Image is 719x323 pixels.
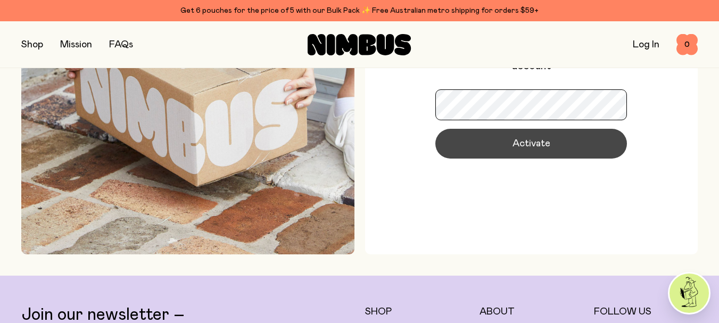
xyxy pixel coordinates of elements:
button: 0 [676,34,698,55]
a: FAQs [109,40,133,49]
a: Log In [633,40,659,49]
h5: About [480,305,583,318]
button: Activate [435,129,627,159]
h5: Follow Us [594,305,698,318]
div: Get 6 pouches for the price of 5 with our Bulk Pack ✨ Free Australian metro shipping for orders $59+ [21,4,698,17]
h5: Shop [365,305,469,318]
img: agent [670,274,709,313]
a: Mission [60,40,92,49]
span: Activate [513,136,550,151]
